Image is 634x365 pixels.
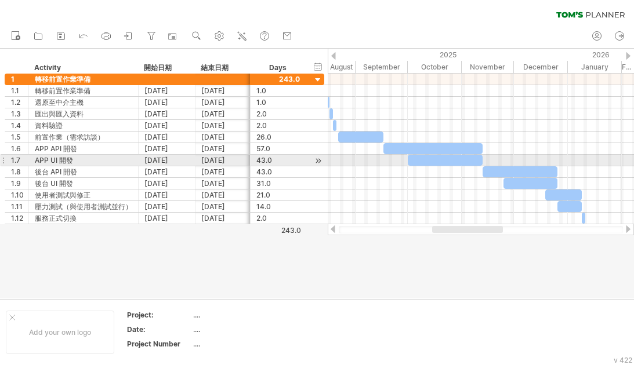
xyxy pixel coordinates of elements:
[256,120,300,131] div: 2.0
[201,132,244,143] div: [DATE]
[201,62,244,74] div: 結束日期
[35,108,132,119] div: 匯出與匯入資料
[35,213,132,224] div: 服務正式切換
[35,74,132,85] div: 轉移前置作業準備
[11,213,28,224] div: 1.12
[127,339,191,349] div: Project Number
[201,155,244,166] div: [DATE]
[127,324,191,334] div: Date:
[144,132,189,143] div: [DATE]
[256,132,300,143] div: 26.0
[568,61,622,73] div: January 2026
[35,178,132,189] div: 後台 UI 開發
[256,97,300,108] div: 1.0
[11,189,28,200] div: 1.10
[144,143,189,154] div: [DATE]
[201,143,244,154] div: [DATE]
[144,85,189,96] div: [DATE]
[256,155,300,166] div: 43.0
[11,74,28,85] div: 1
[256,201,300,212] div: 14.0
[614,356,632,364] div: v 422
[127,310,191,320] div: Project:
[256,85,300,96] div: 1.0
[144,201,189,212] div: [DATE]
[35,155,132,166] div: APP UI 開發
[6,311,114,354] div: Add your own logo
[201,85,244,96] div: [DATE]
[35,189,132,200] div: 使用者測試與修正
[250,62,305,74] div: Days
[313,155,324,167] div: scroll to activity
[251,226,301,235] div: 243.0
[256,213,300,224] div: 2.0
[193,339,291,349] div: ....
[144,155,189,166] div: [DATE]
[256,178,300,189] div: 31.0
[256,189,300,200] div: 21.0
[35,120,132,131] div: 資料驗證
[193,324,291,334] div: ....
[11,120,28,131] div: 1.4
[11,201,28,212] div: 1.11
[462,61,514,73] div: November 2025
[11,85,28,96] div: 1.1
[35,132,132,143] div: 前置作業（需求訪談）
[11,155,28,166] div: 1.7
[11,132,28,143] div: 1.5
[201,189,244,200] div: [DATE]
[144,178,189,189] div: [DATE]
[201,201,244,212] div: [DATE]
[35,97,132,108] div: 還原至中介主機
[302,61,356,73] div: August 2025
[11,97,28,108] div: 1.2
[35,201,132,212] div: 壓力測試（與使用者測試並行）
[201,213,244,224] div: [DATE]
[35,143,132,154] div: APP API 開發
[201,120,244,131] div: [DATE]
[11,108,28,119] div: 1.3
[193,310,291,320] div: ....
[201,166,244,177] div: [DATE]
[256,166,300,177] div: 43.0
[144,97,189,108] div: [DATE]
[11,143,28,154] div: 1.6
[144,108,189,119] div: [DATE]
[34,62,132,74] div: Activity
[201,178,244,189] div: [DATE]
[144,120,189,131] div: [DATE]
[408,61,462,73] div: October 2025
[11,166,28,177] div: 1.8
[35,85,132,96] div: 轉移前置作業準備
[256,143,300,154] div: 57.0
[144,213,189,224] div: [DATE]
[201,97,244,108] div: [DATE]
[256,108,300,119] div: 2.0
[144,189,189,200] div: [DATE]
[201,108,244,119] div: [DATE]
[11,178,28,189] div: 1.9
[144,62,189,74] div: 開始日期
[356,61,408,73] div: September 2025
[514,61,568,73] div: December 2025
[144,166,189,177] div: [DATE]
[35,166,132,177] div: 後台 API 開發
